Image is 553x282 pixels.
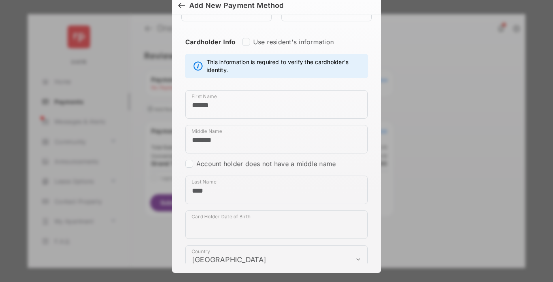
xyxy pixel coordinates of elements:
div: payment_method_screening[postal_addresses][country] [185,245,368,274]
span: This information is required to verify the cardholder's identity. [207,58,363,74]
strong: Cardholder Info [185,38,236,60]
div: Add New Payment Method [189,1,284,10]
label: Account holder does not have a middle name [196,160,336,168]
label: Use resident's information [253,38,334,46]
